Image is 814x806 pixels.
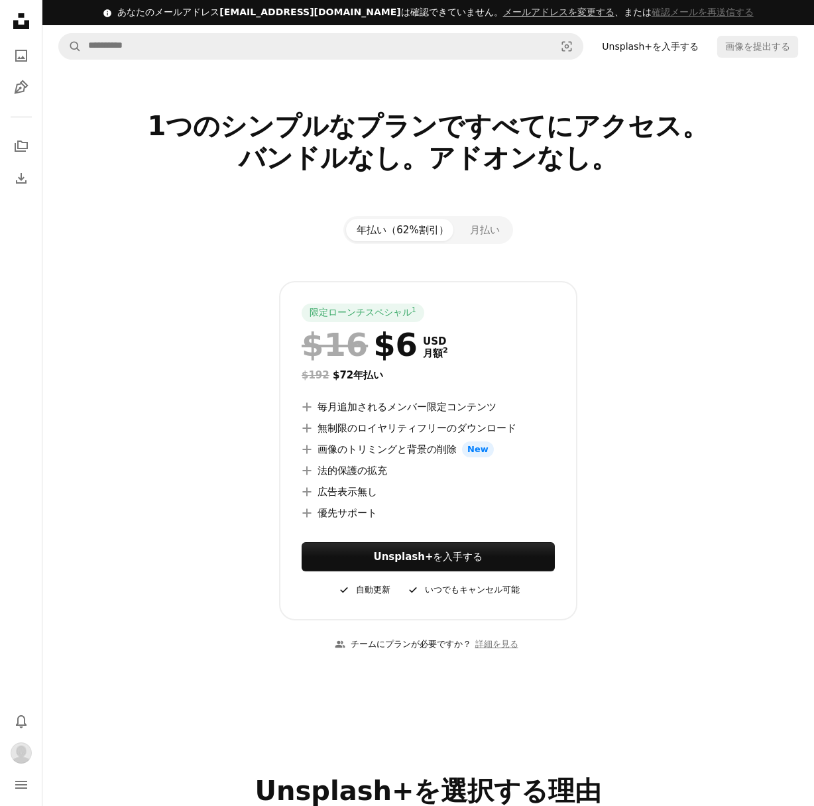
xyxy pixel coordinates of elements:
a: イラスト [8,74,34,101]
sup: 2 [443,346,448,355]
li: 毎月追加されるメンバー限定コンテンツ [302,399,555,415]
a: 1 [409,306,419,319]
button: 月払い [459,219,510,241]
div: いつでもキャンセル可能 [406,582,520,598]
form: サイト内でビジュアルを探す [58,33,583,60]
div: $72 年払い [302,367,555,383]
a: ホーム — Unsplash [8,8,34,37]
a: 詳細を見る [471,634,522,656]
div: $6 [302,327,418,362]
button: プロフィール [8,740,34,766]
li: 優先サポート [302,505,555,521]
button: 画像を提出する [717,36,798,57]
button: ビジュアル検索 [551,34,583,59]
button: 確認メールを再送信する [652,6,754,19]
button: 通知 [8,708,34,734]
h2: 1つのシンプルなプランですべてにアクセス。 バンドルなし。アドオンなし。 [58,110,798,205]
div: 自動更新 [337,582,390,598]
a: ダウンロード履歴 [8,165,34,192]
div: あなたのメールアドレス は確認できていません。 [117,6,753,19]
span: $192 [302,369,329,381]
a: 写真 [8,42,34,69]
div: チームにプランが必要ですか？ [335,638,471,652]
li: 広告表示無し [302,484,555,500]
button: 年払い（62%割引） [346,219,459,241]
strong: Unsplash+ [374,551,434,563]
span: USD [423,335,448,347]
img: ユーザーMICHIKO OTSUKAのアバター [11,742,32,764]
a: メールアドレスを変更する [503,7,614,17]
div: 限定ローンチスペシャル [302,304,424,322]
span: 、または [503,7,754,17]
li: 法的保護の拡充 [302,463,555,479]
a: 2 [440,347,451,359]
sup: 1 [412,306,416,314]
span: [EMAIL_ADDRESS][DOMAIN_NAME] [219,7,400,17]
a: Unsplash+を入手する [302,542,555,571]
span: New [462,441,494,457]
button: Unsplashで検索する [59,34,82,59]
span: 月額 [423,347,448,359]
button: メニュー [8,772,34,798]
li: 無制限のロイヤリティフリーのダウンロード [302,420,555,436]
a: コレクション [8,133,34,160]
a: Unsplash+を入手する [594,36,707,57]
span: $16 [302,327,368,362]
li: 画像のトリミングと背景の削除 [302,441,555,457]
